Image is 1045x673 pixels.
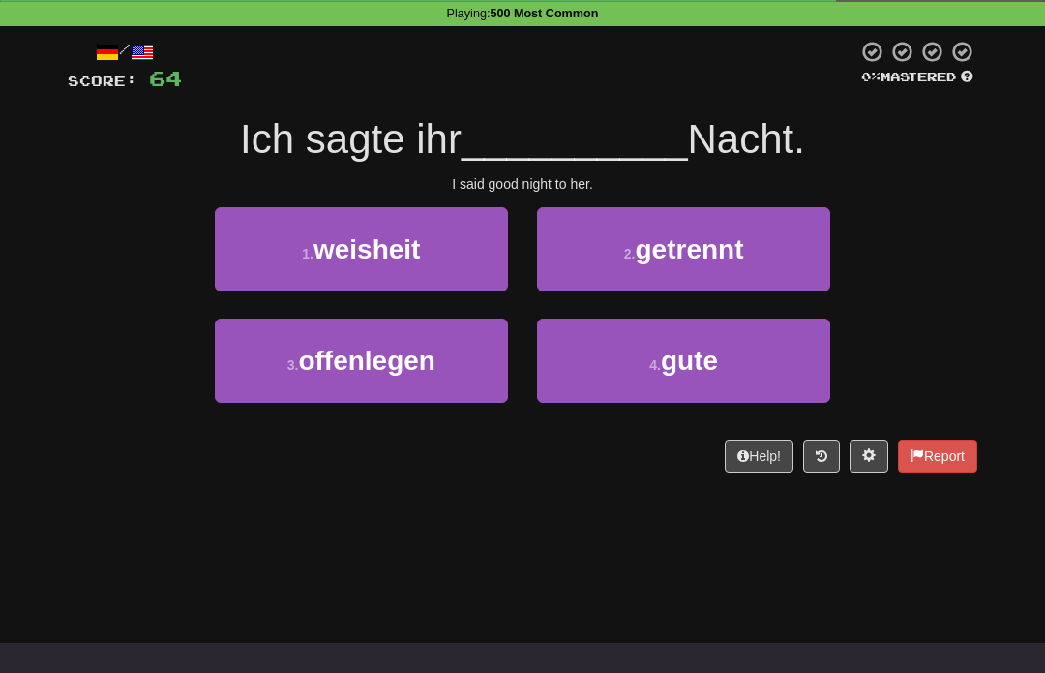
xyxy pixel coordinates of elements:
[215,319,508,403] button: 3.offenlegen
[68,40,182,64] div: /
[149,66,182,90] span: 64
[240,116,462,162] span: Ich sagte ihr
[803,440,840,473] button: Round history (alt+y)
[725,440,793,473] button: Help!
[313,234,420,264] span: weisheit
[68,174,977,194] div: I said good night to her.
[302,246,313,261] small: 1 .
[688,116,805,162] span: Nacht.
[490,7,598,20] strong: 500 Most Common
[661,346,718,376] span: gute
[68,73,137,89] span: Score:
[298,346,435,376] span: offenlegen
[649,357,661,373] small: 4 .
[635,234,743,264] span: getrennt
[898,440,977,473] button: Report
[624,246,636,261] small: 2 .
[857,69,977,86] div: Mastered
[215,207,508,291] button: 1.weisheit
[537,207,830,291] button: 2.getrennt
[537,319,830,403] button: 4.gute
[861,69,881,84] span: 0 %
[462,116,688,162] span: __________
[287,357,299,373] small: 3 .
